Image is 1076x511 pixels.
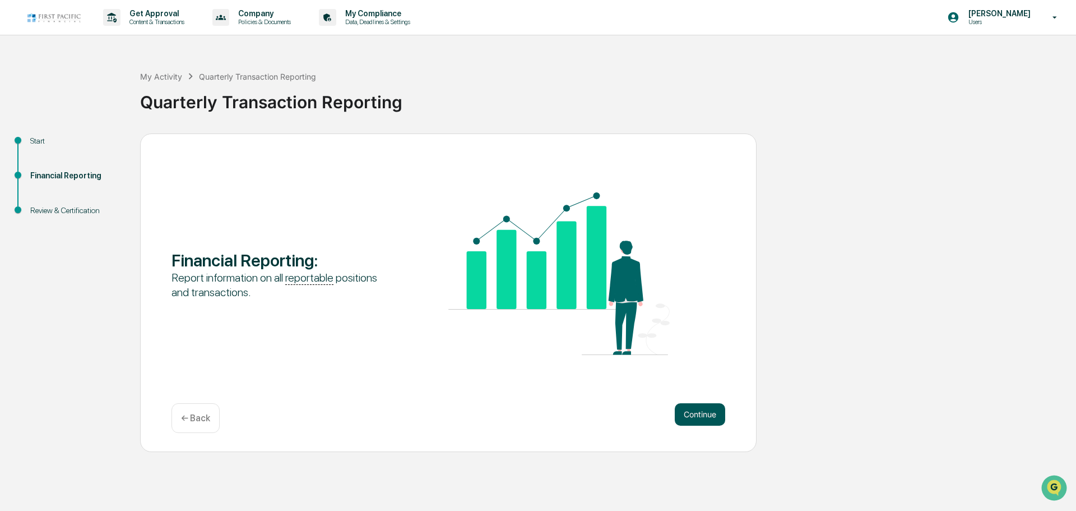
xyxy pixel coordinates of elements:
p: Content & Transactions [120,18,190,26]
a: 🔎Data Lookup [7,158,75,178]
div: Report information on all positions and transactions. [171,270,393,300]
a: Powered byPylon [79,190,136,199]
button: Continue [675,403,725,426]
img: logo [27,12,81,23]
p: Company [229,9,296,18]
span: Preclearance [22,141,72,153]
p: [PERSON_NAME] [959,9,1036,18]
img: Financial Reporting [448,192,670,355]
p: My Compliance [336,9,416,18]
div: Financial Reporting : [171,250,393,270]
p: Policies & Documents [229,18,296,26]
div: My Activity [140,72,182,81]
p: Data, Deadlines & Settings [336,18,416,26]
span: Data Lookup [22,163,71,174]
div: Quarterly Transaction Reporting [199,72,316,81]
div: 🖐️ [11,142,20,151]
div: 🗄️ [81,142,90,151]
p: ← Back [181,413,210,423]
div: Quarterly Transaction Reporting [140,83,1070,112]
div: Start [30,135,122,147]
span: Attestations [92,141,139,153]
a: 🖐️Preclearance [7,137,77,157]
div: We're available if you need us! [38,97,142,106]
div: Financial Reporting [30,170,122,182]
div: 🔎 [11,164,20,173]
div: Review & Certification [30,205,122,217]
u: reportable [285,271,333,285]
iframe: Open customer support [1040,474,1070,504]
p: Get Approval [120,9,190,18]
p: How can we help? [11,24,204,42]
img: 1746055101610-c473b297-6a78-478c-a979-82029cc54cd1 [11,86,31,106]
div: Start new chat [38,86,184,97]
button: Start new chat [191,89,204,103]
a: 🗄️Attestations [77,137,143,157]
span: Pylon [112,190,136,199]
p: Users [959,18,1036,26]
